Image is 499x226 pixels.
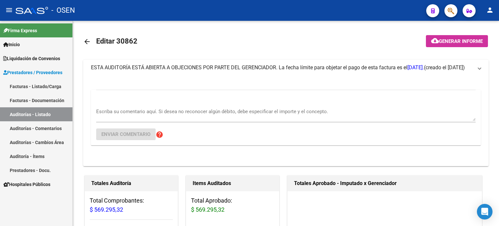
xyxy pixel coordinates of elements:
[96,37,137,45] span: Editar 30862
[91,64,424,71] span: ESTA AUDITORÍA ESTÁ ABIERTA A OBJECIONES POR PARTE DEL GERENCIADOR. La fecha límite para objetar ...
[83,60,489,75] mat-expansion-panel-header: ESTA AUDITORÍA ESTÁ ABIERTA A OBJECIONES POR PARTE DEL GERENCIADOR. La fecha límite para objetar ...
[3,69,62,76] span: Prestadores / Proveedores
[156,131,163,139] mat-icon: help
[83,38,91,46] mat-icon: arrow_back
[5,6,13,14] mat-icon: menu
[191,206,224,213] span: $ 569.295,32
[91,178,171,189] h1: Totales Auditoría
[3,41,20,48] span: Inicio
[424,64,465,71] span: (creado el [DATE])
[486,6,494,14] mat-icon: person
[51,3,75,18] span: - OSEN
[191,196,274,214] h3: Total Aprobado:
[101,131,150,137] span: Enviar comentario
[83,75,489,166] div: ESTA AUDITORÍA ESTÁ ABIERTA A OBJECIONES POR PARTE DEL GERENCIADOR. La fecha límite para objetar ...
[426,35,488,47] button: Generar informe
[3,55,60,62] span: Liquidación de Convenios
[407,64,424,71] span: [DATE].
[294,178,475,189] h1: Totales Aprobado - Imputado x Gerenciador
[477,204,493,219] div: Open Intercom Messenger
[431,37,439,45] mat-icon: cloud_download
[3,181,50,188] span: Hospitales Públicos
[90,196,173,214] h3: Total Comprobantes:
[96,128,156,140] button: Enviar comentario
[439,38,483,44] span: Generar informe
[3,27,37,34] span: Firma Express
[193,178,273,189] h1: Items Auditados
[90,206,123,213] span: $ 569.295,32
